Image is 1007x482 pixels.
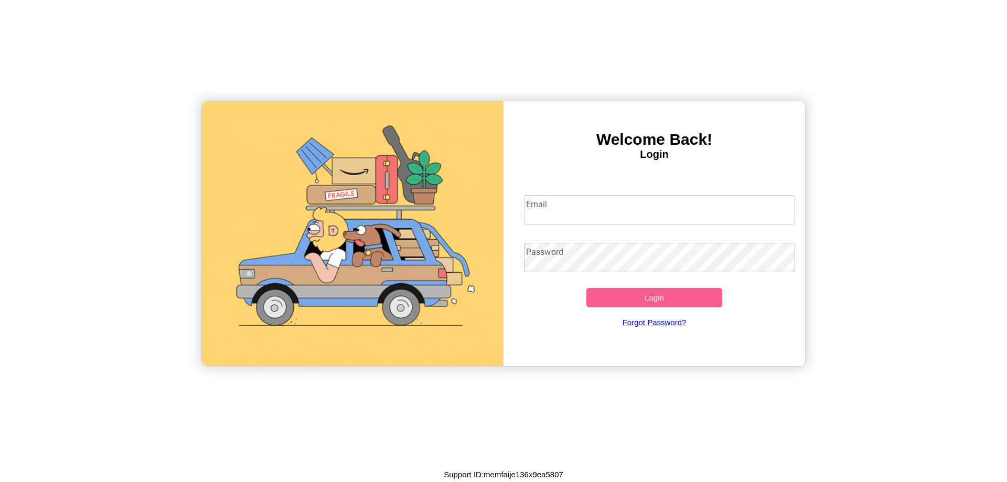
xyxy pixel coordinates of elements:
[586,288,722,307] button: Login
[504,131,805,148] h3: Welcome Back!
[504,148,805,160] h4: Login
[202,101,504,366] img: gif
[519,307,790,337] a: Forgot Password?
[444,467,563,481] p: Support ID: memfaije136x9ea5807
